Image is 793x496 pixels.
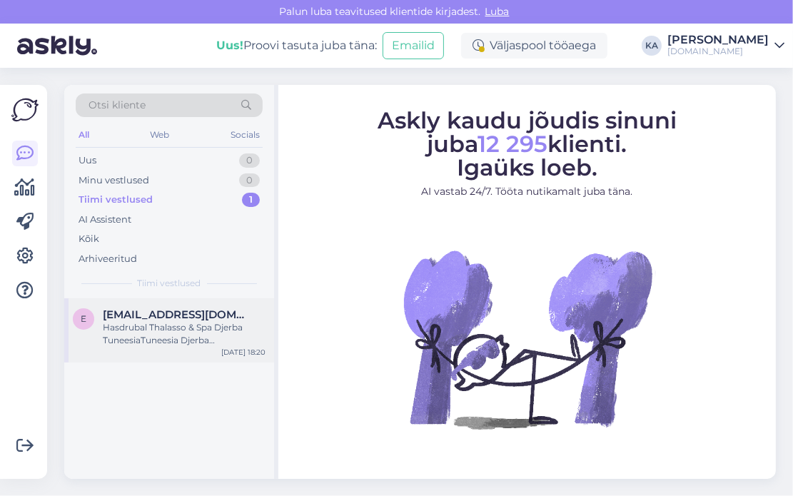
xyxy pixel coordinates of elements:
div: 1 [242,193,260,207]
div: Uus [79,153,96,168]
button: Emailid [383,32,444,59]
a: [PERSON_NAME][DOMAIN_NAME] [667,34,784,57]
div: Kõik [79,232,99,246]
img: No Chat active [399,211,656,467]
span: 12 295 [478,130,548,158]
div: Socials [228,126,263,144]
span: ene900@hotmail.com [103,308,251,321]
p: AI vastab 24/7. Tööta nutikamalt juba täna. [291,184,763,199]
div: Arhiveeritud [79,252,137,266]
div: [DATE] 18:20 [221,347,266,358]
span: Otsi kliente [89,98,146,113]
div: Web [148,126,173,144]
div: Väljaspool tööaega [461,33,607,59]
span: Askly kaudu jõudis sinuni juba klienti. Igaüks loeb. [378,106,677,181]
div: [PERSON_NAME] [667,34,769,46]
div: Minu vestlused [79,173,149,188]
span: Luba [481,5,514,18]
div: AI Assistent [79,213,131,227]
img: Askly Logo [11,96,39,123]
div: 0 [239,153,260,168]
div: Proovi tasuta juba täna: [216,37,377,54]
div: All [76,126,92,144]
b: Uus! [216,39,243,52]
span: e [81,313,86,324]
div: Tiimi vestlused [79,193,153,207]
div: 0 [239,173,260,188]
div: Hasdrubal Thalasso & Spa Djerba TuneesiaTuneesia Djerba Hommikusöök Standard tuba Hotellis on ten... [103,321,266,347]
span: Tiimi vestlused [138,277,201,290]
div: [DOMAIN_NAME] [667,46,769,57]
div: KA [642,36,662,56]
